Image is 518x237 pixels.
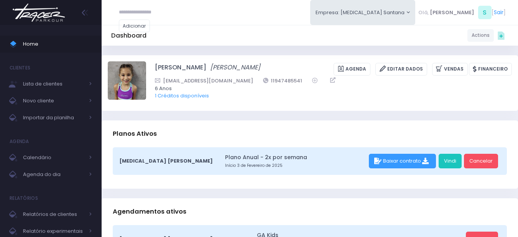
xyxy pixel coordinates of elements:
[23,209,84,219] span: Relatórios de clientes
[225,163,366,169] small: Início 3 de Fevereiro de 2025
[108,61,146,102] label: Alterar foto de perfil
[10,191,38,206] h4: Relatórios
[23,153,84,163] span: Calendário
[23,96,84,106] span: Novo cliente
[155,92,209,99] a: 1 Créditos disponíveis
[210,63,260,72] i: [PERSON_NAME]
[119,157,213,165] span: [MEDICAL_DATA] [PERSON_NAME]
[10,134,29,149] h4: Agenda
[210,63,260,76] a: [PERSON_NAME]
[119,20,150,32] a: Adicionar
[155,63,206,76] a: [PERSON_NAME]
[439,154,462,168] a: Vindi
[469,63,512,76] a: Financeiro
[263,77,303,85] a: 11947485541
[23,170,84,179] span: Agenda do dia
[113,123,157,145] h3: Planos Ativos
[113,201,186,222] h3: Agendamentos ativos
[430,9,474,16] span: [PERSON_NAME]
[23,79,84,89] span: Lista de clientes
[155,85,502,92] span: 6 Anos
[23,226,84,236] span: Relatório experimentais
[23,39,92,49] span: Home
[464,154,498,168] a: Cancelar
[108,61,146,100] img: Martina Caparroz Carmona
[494,8,503,16] a: Sair
[334,63,370,76] a: Agenda
[369,154,436,168] div: Baixar contrato
[494,28,508,43] div: Quick actions
[432,63,468,76] a: Vendas
[10,60,30,76] h4: Clientes
[225,153,366,161] a: Plano Anual - 2x por semana
[478,6,492,19] span: S
[23,113,84,123] span: Importar da planilha
[418,9,429,16] span: Olá,
[467,29,494,42] a: Actions
[375,63,427,76] a: Editar Dados
[155,77,253,85] a: [EMAIL_ADDRESS][DOMAIN_NAME]
[415,4,508,21] div: [ ]
[111,32,146,39] h5: Dashboard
